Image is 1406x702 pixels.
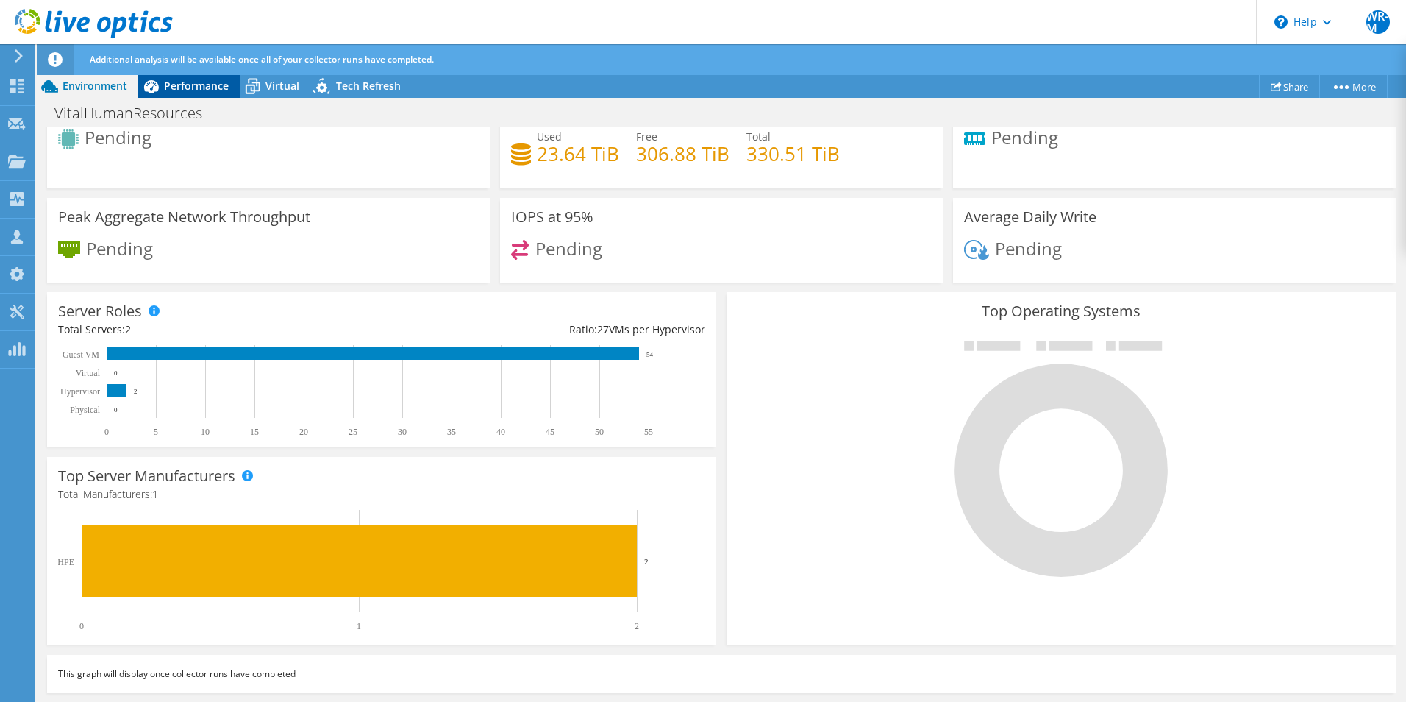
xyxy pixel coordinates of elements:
[63,79,127,93] span: Environment
[535,235,602,260] span: Pending
[265,79,299,93] span: Virtual
[349,427,357,437] text: 25
[58,486,705,503] h4: Total Manufacturers:
[597,322,609,336] span: 27
[511,209,593,225] h3: IOPS at 95%
[125,322,131,336] span: 2
[447,427,456,437] text: 35
[299,427,308,437] text: 20
[201,427,210,437] text: 10
[746,146,840,162] h4: 330.51 TiB
[636,146,729,162] h4: 306.88 TiB
[1319,75,1388,98] a: More
[635,621,639,631] text: 2
[398,427,407,437] text: 30
[336,79,401,93] span: Tech Refresh
[58,322,382,338] div: Total Servers:
[746,130,771,143] span: Total
[537,130,562,143] span: Used
[644,427,653,437] text: 55
[114,369,118,377] text: 0
[1274,15,1288,29] svg: \n
[646,351,654,358] text: 54
[86,235,153,260] span: Pending
[537,146,619,162] h4: 23.64 TiB
[58,468,235,484] h3: Top Server Manufacturers
[964,209,1096,225] h3: Average Daily Write
[104,427,109,437] text: 0
[134,388,138,395] text: 2
[738,303,1385,319] h3: Top Operating Systems
[496,427,505,437] text: 40
[1366,10,1390,34] span: WR-M
[76,368,101,378] text: Virtual
[546,427,554,437] text: 45
[154,427,158,437] text: 5
[48,105,225,121] h1: VitalHumanResources
[995,235,1062,260] span: Pending
[47,655,1396,693] div: This graph will display once collector runs have completed
[114,406,118,414] text: 0
[58,303,142,319] h3: Server Roles
[644,557,649,566] text: 2
[595,427,604,437] text: 50
[991,124,1058,149] span: Pending
[90,53,434,65] span: Additional analysis will be available once all of your collector runs have completed.
[1259,75,1320,98] a: Share
[636,130,657,143] span: Free
[57,557,74,567] text: HPE
[85,125,151,149] span: Pending
[60,386,100,397] text: Hypervisor
[79,621,84,631] text: 0
[164,79,229,93] span: Performance
[250,427,259,437] text: 15
[70,405,100,415] text: Physical
[58,209,310,225] h3: Peak Aggregate Network Throughput
[152,487,158,501] span: 1
[382,322,705,338] div: Ratio: VMs per Hypervisor
[63,350,99,360] text: Guest VM
[357,621,361,631] text: 1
